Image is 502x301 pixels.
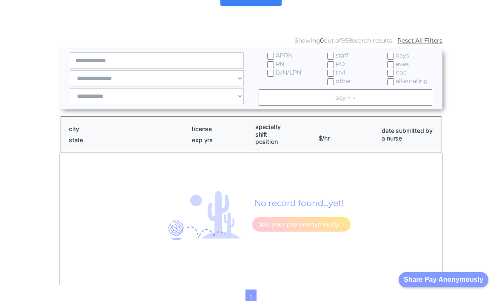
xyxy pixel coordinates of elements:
div: Showing out of search results. [294,36,394,45]
span: other [336,77,351,85]
span: trvl [336,68,345,77]
form: Email Form [60,34,442,109]
a: Reset All Filters [397,36,442,45]
span: PD [336,60,345,68]
h1: shift [255,131,311,138]
input: days [387,53,394,60]
span: noc [396,68,406,77]
input: alternating [387,78,394,85]
span: eves [396,60,408,68]
button: Share Pay Anonymously [399,272,488,287]
span: 958 [341,37,352,44]
input: eves [387,61,394,68]
input: LVN/LPN [267,70,274,77]
span: 0 [320,37,324,44]
span: staff [336,51,348,60]
h1: $/hr [319,127,374,142]
input: other [327,78,334,85]
h1: state [69,136,184,144]
input: APRN [267,53,274,60]
h1: city [69,125,184,133]
input: trvl [327,70,334,77]
input: RN [267,61,274,68]
input: PD [327,61,334,68]
h1: No record found...yet! [252,198,344,209]
a: add your pay anonymously > [252,217,351,232]
span: alternating [396,77,428,85]
h1: position [255,138,311,146]
span: days [396,51,409,60]
h1: license [192,125,248,133]
h1: exp yrs [192,136,248,144]
h1: date submitted by a nurse [382,127,437,142]
span: APRN [276,51,293,60]
h1: specialty [255,123,311,131]
span: LVN/LPN [276,68,302,77]
input: staff [327,53,334,60]
span: RN [276,60,285,68]
input: noc [387,70,394,77]
a: pay ↑ ↓ [259,89,433,106]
